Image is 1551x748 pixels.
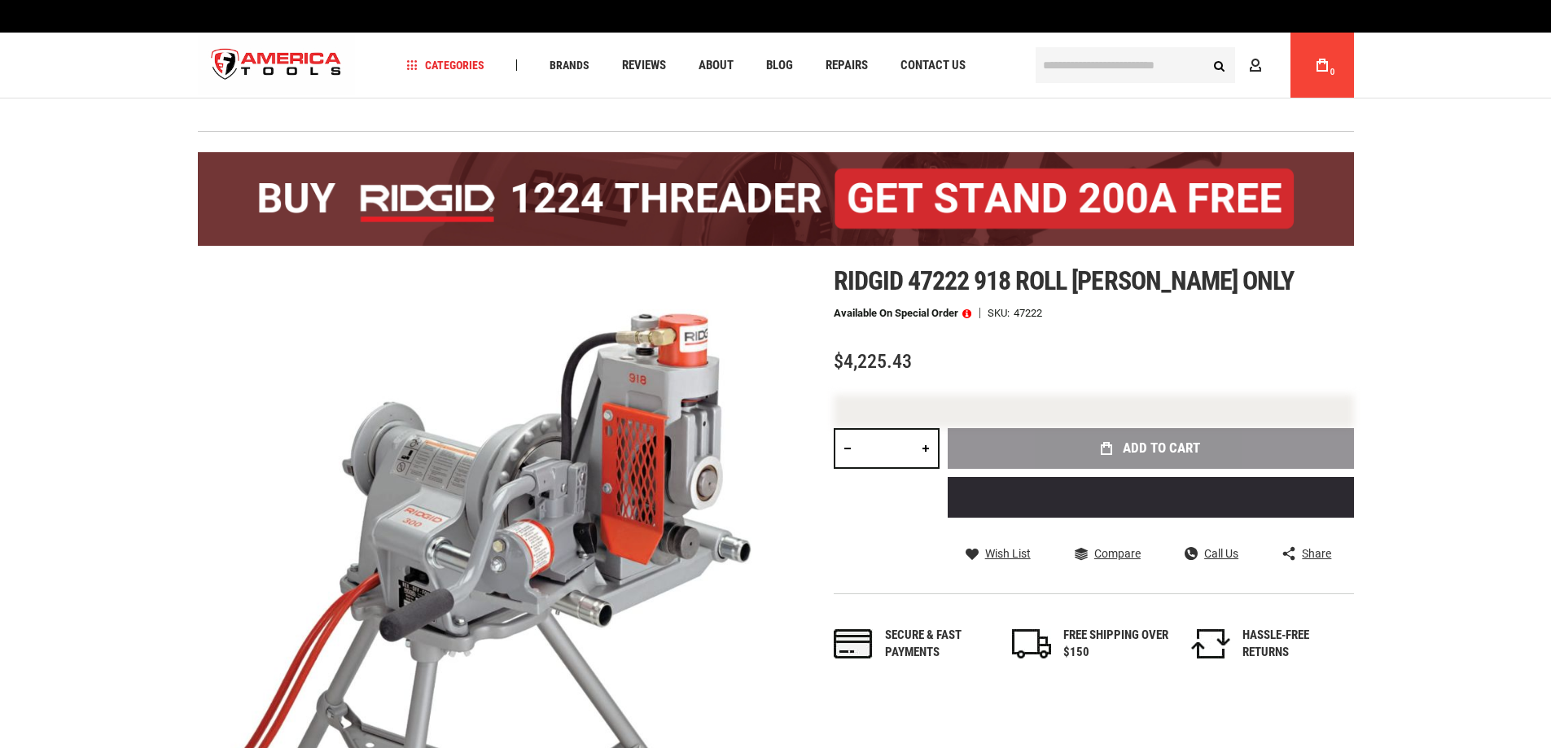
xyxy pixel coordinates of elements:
span: About [699,59,734,72]
span: Compare [1094,548,1141,559]
img: America Tools [198,35,356,96]
div: FREE SHIPPING OVER $150 [1063,627,1169,662]
img: returns [1191,629,1230,658]
a: Wish List [966,546,1031,561]
a: Contact Us [893,55,973,77]
div: Secure & fast payments [885,627,991,662]
span: $4,225.43 [834,350,912,373]
span: Ridgid 47222 918 roll [PERSON_NAME] only [834,265,1295,296]
span: Blog [766,59,793,72]
a: Categories [399,55,492,77]
span: Reviews [622,59,666,72]
a: Blog [759,55,800,77]
p: Available on Special Order [834,308,971,319]
span: Repairs [826,59,868,72]
div: 47222 [1014,308,1042,318]
a: Repairs [818,55,875,77]
span: Categories [406,59,484,71]
span: Call Us [1204,548,1238,559]
a: Brands [542,55,597,77]
a: Reviews [615,55,673,77]
span: Share [1302,548,1331,559]
span: Wish List [985,548,1031,559]
span: Brands [550,59,589,71]
span: 0 [1330,68,1335,77]
img: payments [834,629,873,658]
div: HASSLE-FREE RETURNS [1242,627,1348,662]
a: About [691,55,741,77]
button: Search [1204,50,1235,81]
span: Contact Us [900,59,966,72]
img: shipping [1012,629,1051,658]
img: BOGO: Buy the RIDGID® 1224 Threader (26092), get the 92467 200A Stand FREE! [198,152,1354,246]
a: Compare [1075,546,1141,561]
strong: SKU [988,308,1014,318]
a: store logo [198,35,356,96]
a: 0 [1307,33,1338,98]
a: Call Us [1185,546,1238,561]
